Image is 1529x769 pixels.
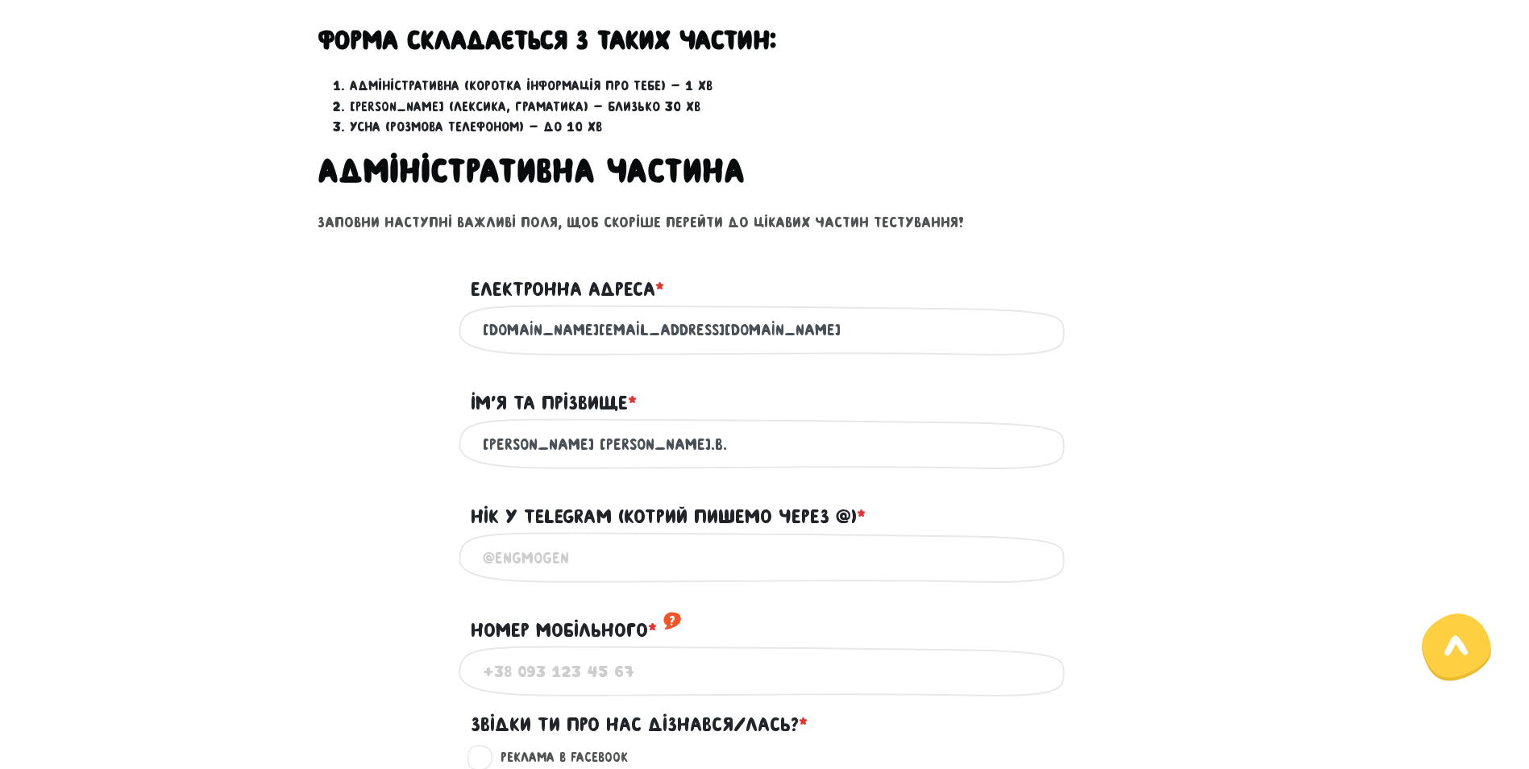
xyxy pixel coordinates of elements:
[663,608,681,634] sup: ?
[471,274,664,305] label: Електронна адреса
[483,539,1047,576] input: @engmogen
[483,426,1047,462] input: Василь Герундієв
[471,388,637,418] label: Iм'я та прізвище
[318,210,1212,235] p: Заповни наступні важливі поля, щоб скоріше перейти до цікавих частин тестування!
[483,312,1047,348] input: englishmonsters@gmail.com
[350,117,1212,138] li: Усна (розмова телефоном) — до 10 хв
[318,24,1212,56] h3: Форма складається з таких частин:
[471,615,681,646] label: Номер мобільного
[318,151,1212,191] h2: Адміністративна частина
[487,747,628,768] label: Реклама в Facebook
[483,653,1047,689] input: +38 093 123 45 67
[471,501,866,532] label: Нік у Telegram (котрий пишемо через @)
[471,709,808,740] label: Звідки ти про нас дізнався/лась?
[350,76,1212,97] li: Адміністративна (коротка інформація про тебе) — 1 хв
[350,97,1212,118] li: [PERSON_NAME] (лексика, граматика) — близько 30 хв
